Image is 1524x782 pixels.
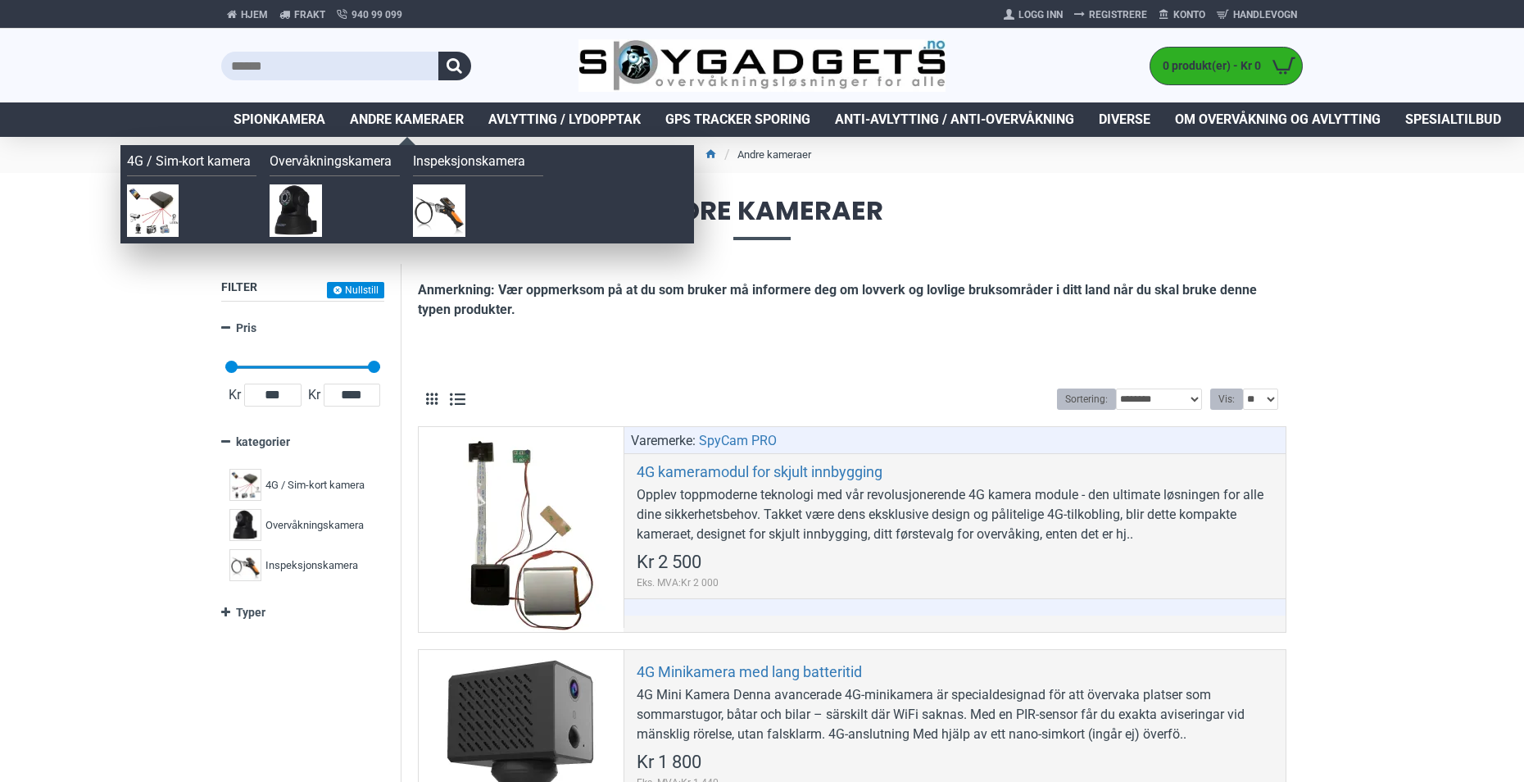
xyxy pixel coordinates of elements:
[1089,7,1147,22] span: Registrere
[637,662,862,681] a: 4G Minikamera med lang batteritid
[352,7,402,22] span: 940 99 099
[488,110,641,130] span: Avlytting / Lydopptak
[1173,7,1205,22] span: Konto
[221,102,338,137] a: Spionkamera
[221,314,384,343] a: Pris
[413,152,543,176] a: Inspeksjonskamera
[221,280,257,293] span: Filter
[1099,110,1150,130] span: Diverse
[350,110,464,130] span: Andre kameraer
[419,427,624,632] a: 4G kameramodul for skjult innbygging 4G kameramodul for skjult innbygging
[270,152,400,176] a: Overvåkningskamera
[1210,389,1243,410] label: Vis:
[1018,7,1063,22] span: Logg Inn
[637,685,1273,744] div: 4G Mini Kamera Denna avancerade 4G-minikamera är specialdesignad för att övervaka platser som som...
[1163,102,1393,137] a: Om overvåkning og avlytting
[1057,389,1116,410] label: Sortering:
[823,102,1086,137] a: Anti-avlytting / Anti-overvåkning
[637,462,882,481] a: 4G kameramodul for skjult innbygging
[1233,7,1297,22] span: Handlevogn
[637,485,1273,544] div: Opplev toppmoderne teknologi med vår revolusjonerende 4G kamera module - den ultimate løsningen f...
[229,469,261,501] img: 4G / Sim-kort kamera
[1211,2,1303,28] a: Handlevogn
[225,385,244,405] span: Kr
[1175,110,1381,130] span: Om overvåkning og avlytting
[637,753,701,771] span: Kr 1 800
[265,517,364,534] span: Overvåkningskamera
[1405,110,1501,130] span: Spesialtilbud
[1393,102,1513,137] a: Spesialtilbud
[578,39,946,93] img: SpyGadgets.no
[1086,102,1163,137] a: Diverse
[229,549,261,581] img: Inspeksjonskamera
[653,102,823,137] a: GPS Tracker Sporing
[127,152,257,176] a: 4G / Sim-kort kamera
[418,282,1257,317] b: Anmerkning: Vær oppmerksom på at du som bruker må informere deg om lovverk og lovlige bruksområde...
[413,184,465,237] img: Inspeksjonskamera
[221,198,1303,239] span: Andre kameraer
[241,7,268,22] span: Hjem
[234,110,325,130] span: Spionkamera
[631,431,696,451] span: Varemerke:
[127,184,179,237] img: 4G / Sim-kort kamera
[1150,48,1302,84] a: 0 produkt(er) - Kr 0
[699,431,777,451] a: SpyCam PRO
[637,553,701,571] span: Kr 2 500
[294,7,325,22] span: Frakt
[476,102,653,137] a: Avlytting / Lydopptak
[265,477,365,493] span: 4G / Sim-kort kamera
[637,575,719,590] span: Eks. MVA:Kr 2 000
[1068,2,1153,28] a: Registrere
[338,102,476,137] a: Andre kameraer
[1150,57,1265,75] span: 0 produkt(er) - Kr 0
[229,509,261,541] img: Overvåkningskamera
[998,2,1068,28] a: Logg Inn
[327,282,384,298] button: Nullstill
[1153,2,1211,28] a: Konto
[305,385,324,405] span: Kr
[221,598,384,627] a: Typer
[221,428,384,457] a: kategorier
[270,184,322,237] img: Overvåkningskamera
[665,110,810,130] span: GPS Tracker Sporing
[265,557,358,574] span: Inspeksjonskamera
[835,110,1074,130] span: Anti-avlytting / Anti-overvåkning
